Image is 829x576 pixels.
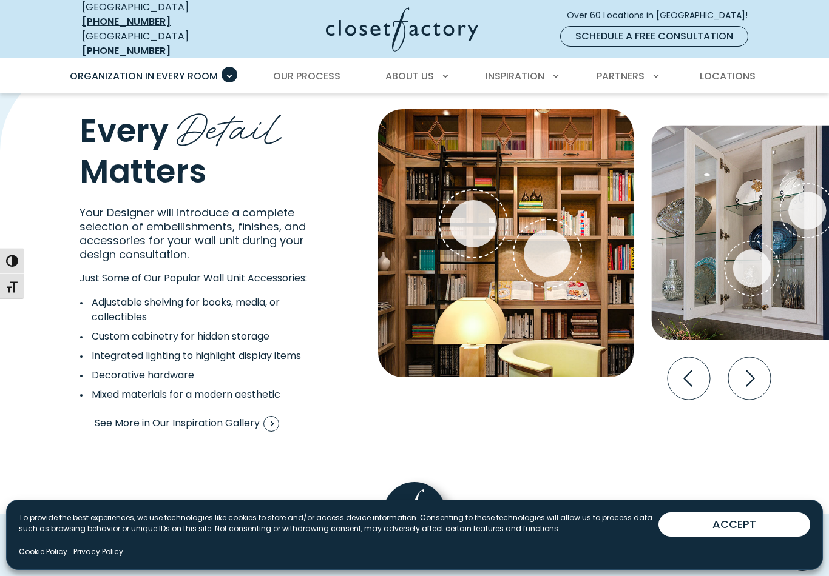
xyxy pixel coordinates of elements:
li: Mixed materials for a modern aesthetic [80,387,311,402]
button: Next slide [723,352,776,404]
span: Over 60 Locations in [GEOGRAPHIC_DATA]! [567,9,757,22]
a: [PHONE_NUMBER] [82,15,171,28]
li: Adjustable shelving for books, media, or collectibles [80,295,311,324]
span: Matters [80,149,207,194]
img: Closet Factory Logo [326,7,478,52]
span: Organization in Every Room [70,69,218,83]
a: Schedule a Free Consultation [560,26,748,47]
li: Integrated lighting to highlight display items [80,349,311,363]
div: [GEOGRAPHIC_DATA] [82,29,231,58]
a: Privacy Policy [73,546,123,557]
span: Partners [597,69,645,83]
a: Over 60 Locations in [GEOGRAPHIC_DATA]! [566,5,758,26]
span: Every [80,108,169,153]
a: [PHONE_NUMBER] [82,44,171,58]
button: Previous slide [663,352,715,404]
li: Decorative hardware [80,368,311,383]
img: Library rolling ladder, and slanted display shelf for large books [378,109,634,377]
p: To provide the best experiences, we use technologies like cookies to store and/or access device i... [19,512,658,534]
span: Locations [700,69,756,83]
a: Cookie Policy [19,546,67,557]
span: Inspiration [486,69,544,83]
button: ACCEPT [658,512,810,537]
span: Detail [177,95,283,155]
span: Your Designer will introduce a complete selection of embellishments, finishes, and accessories fo... [80,205,306,263]
span: Our Process [273,69,340,83]
p: Just Some of Our Popular Wall Unit Accessories: [80,271,350,286]
span: See More in Our Inspiration Gallery [95,416,279,432]
span: About Us [385,69,434,83]
li: Custom cabinetry for hidden storage [80,329,311,344]
nav: Primary Menu [61,59,768,93]
a: See More in Our Inspiration Gallery [94,412,280,436]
